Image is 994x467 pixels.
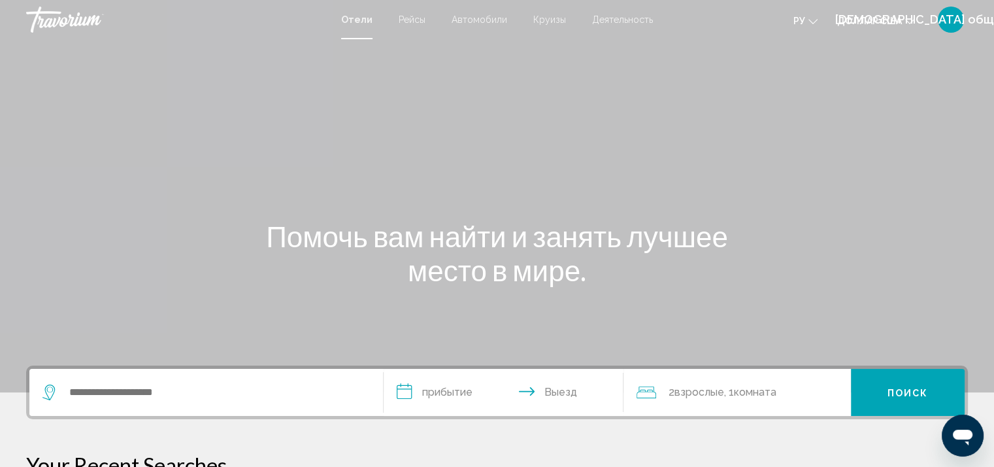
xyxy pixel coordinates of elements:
[837,11,914,30] button: Изменить валюту
[399,14,425,25] a: Рейсы
[623,369,851,416] button: Путешественники: 2 взрослых, 0 детей
[934,6,968,33] button: Меню пользователя
[851,369,965,416] button: Поиск
[26,7,328,33] a: Травориум
[266,219,728,287] font: Помочь вам найти и занять лучшее место в мире.
[341,14,373,25] a: Отели
[452,14,507,25] a: Автомобили
[723,386,733,398] font: , 1
[533,14,566,25] a: Круизы
[668,386,674,398] font: 2
[592,14,653,25] a: Деятельность
[793,16,805,26] font: ру
[887,388,929,398] font: Поиск
[733,386,776,398] font: Комната
[29,369,965,416] div: Виджет поиска
[384,369,624,416] button: Даты заезда и выезда
[942,415,984,457] iframe: Кнопка запуска окна обмена сообщениями
[793,11,818,30] button: Изменить язык
[674,386,723,398] font: Взрослые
